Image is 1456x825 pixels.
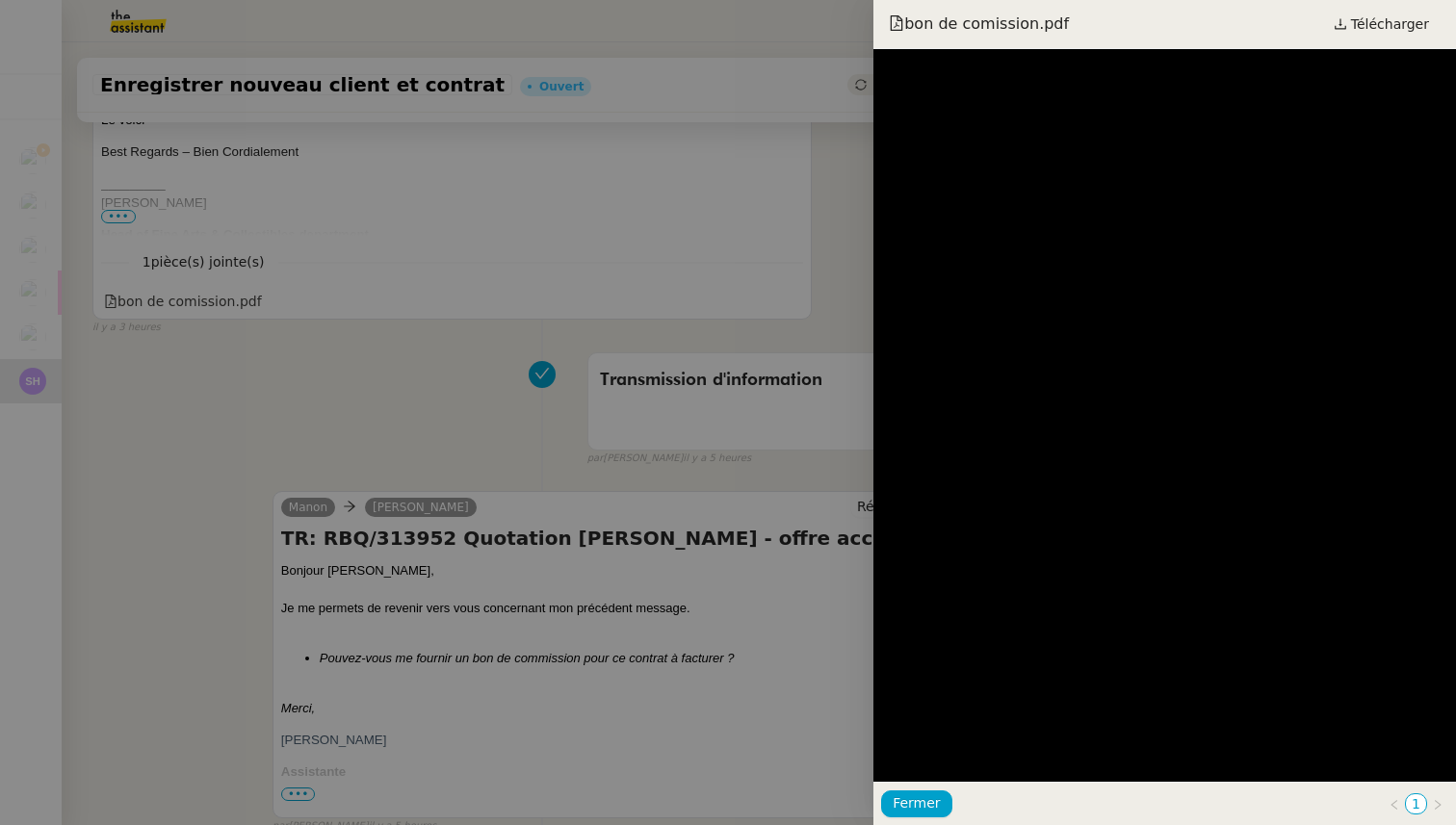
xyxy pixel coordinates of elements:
span: bon de comission.pdf [889,13,1069,35]
span: Fermer [893,792,940,814]
span: Télécharger [1351,12,1429,37]
button: Fermer [881,790,951,817]
button: Page suivante [1427,793,1448,814]
li: 1 [1405,793,1427,814]
button: Page précédente [1384,793,1405,814]
a: Télécharger [1322,11,1441,38]
a: 1 [1406,794,1426,813]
